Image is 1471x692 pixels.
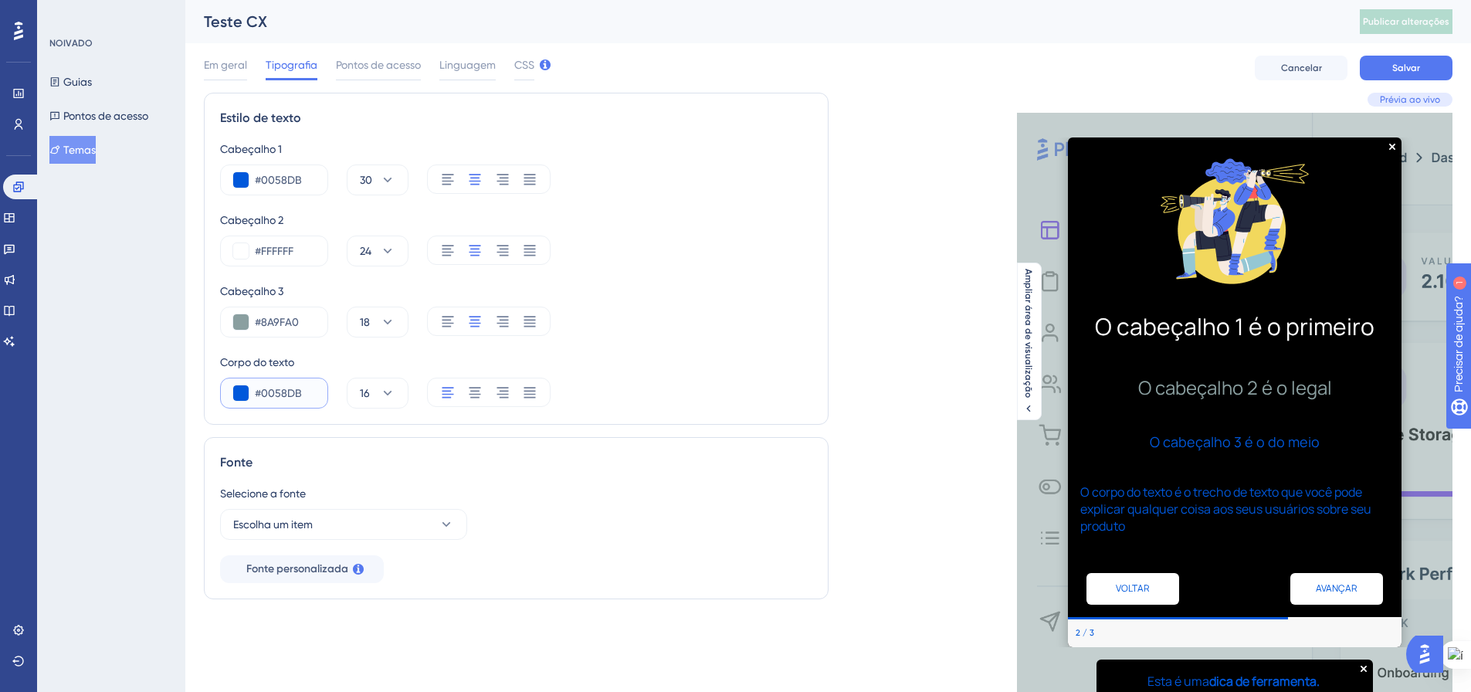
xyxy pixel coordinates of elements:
[204,12,267,31] font: Teste CX
[1068,619,1402,647] div: Rodapé
[63,110,148,122] font: Pontos de acesso
[49,102,148,130] button: Pontos de acesso
[144,9,148,18] font: 1
[347,236,408,266] button: 24
[220,110,301,125] font: Estilo de texto
[220,509,467,540] button: Escolha um item
[1138,375,1332,400] font: O cabeçalho 2 é o legal
[1086,573,1179,605] button: Anterior
[1147,673,1209,690] font: Esta é uma
[1361,666,1367,672] div: Fechar visualização
[1023,269,1034,398] font: Ampliar área de visualização
[204,59,247,71] font: Em geral
[63,144,96,156] font: Temas
[514,59,534,71] font: CSS
[1392,63,1420,73] font: Salvar
[347,165,408,195] button: 30
[360,316,370,328] font: 18
[1157,144,1312,298] img: Mídia Modal
[220,143,282,155] font: Cabeçalho 1
[336,59,421,71] font: Pontos de acesso
[220,356,294,368] font: Corpo do texto
[347,307,408,338] button: 18
[49,38,93,49] font: NOIVADO
[220,455,253,470] font: Fonte
[1095,310,1374,342] font: O cabeçalho 1 é o primeiro
[220,555,384,583] button: Fonte personalizada
[1076,628,1094,638] font: 2 / 3
[49,68,92,96] button: Guias
[1406,631,1452,677] iframe: Iniciador do Assistente de IA do UserGuiding
[233,518,313,531] font: Escolha um item
[1316,582,1357,595] font: AVANÇAR
[220,214,283,226] font: Cabeçalho 2
[1116,582,1150,595] font: VOLTAR
[1290,573,1383,605] button: Próximo
[1255,56,1347,80] button: Cancelar
[1363,16,1449,27] font: Publicar alterações
[1389,144,1395,150] div: Fechar visualização
[439,59,496,71] font: Linguagem
[220,285,283,297] font: Cabeçalho 3
[360,245,371,257] font: 24
[49,136,96,164] button: Temas
[220,487,306,500] font: Selecione a fonte
[1016,269,1041,415] button: Ampliar área de visualização
[1150,432,1320,451] font: O cabeçalho 3 é o do meio
[347,378,408,409] button: 16
[63,76,92,88] font: Guias
[1076,627,1094,639] div: Passo 2 de 3
[1281,63,1322,73] font: Cancelar
[1360,9,1452,34] button: Publicar alterações
[1209,673,1320,690] font: dica de ferramenta.
[266,59,317,71] font: Tipografia
[1380,94,1440,105] font: Prévia ao vivo
[1080,483,1374,534] font: O corpo do texto é o trecho de texto que você pode explicar qualquer coisa aos seus usuários sobr...
[360,387,370,399] font: 16
[36,7,133,19] font: Precisar de ajuda?
[1360,56,1452,80] button: Salvar
[246,562,348,575] font: Fonte personalizada
[360,174,372,186] font: 30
